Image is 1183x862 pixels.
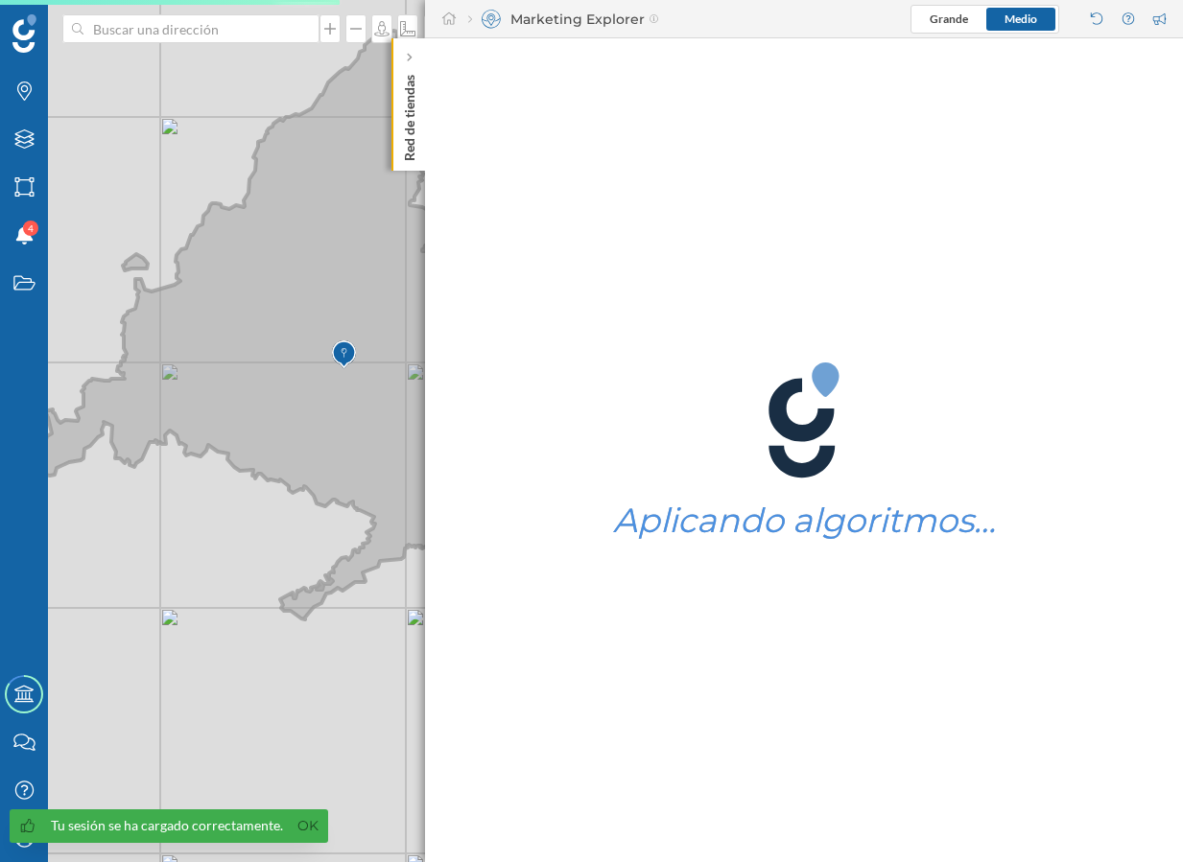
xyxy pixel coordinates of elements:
p: Red de tiendas [400,67,419,161]
span: 4 [28,219,34,238]
div: Marketing Explorer [468,10,659,29]
span: Medio [1005,12,1037,26]
h1: Aplicando algoritmos… [613,502,996,539]
img: Geoblink Logo [12,14,36,53]
a: Ok [293,815,323,837]
span: Grande [930,12,968,26]
div: Tu sesión se ha cargado correctamente. [51,816,283,835]
img: Marker [332,336,356,374]
span: Support [40,13,109,31]
img: explorer.svg [482,10,501,29]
